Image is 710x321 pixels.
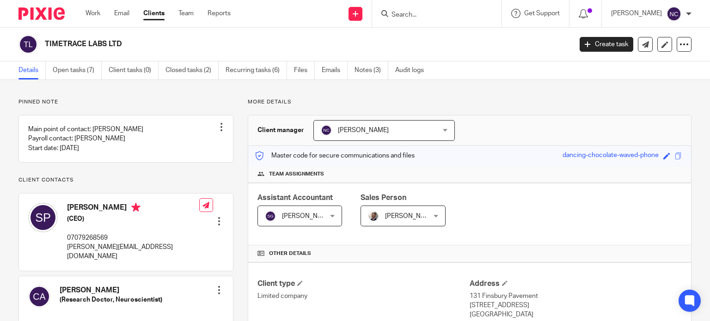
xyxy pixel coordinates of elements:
[67,242,199,261] p: [PERSON_NAME][EMAIL_ADDRESS][DOMAIN_NAME]
[60,295,162,304] h5: (Research Doctor, Neuroscientist)
[391,11,474,19] input: Search
[60,285,162,295] h4: [PERSON_NAME]
[361,194,406,201] span: Sales Person
[165,61,219,79] a: Closed tasks (2)
[524,10,560,17] span: Get Support
[248,98,692,106] p: More details
[257,194,333,201] span: Assistant Accountant
[114,9,129,18] a: Email
[321,125,332,136] img: svg%3E
[265,211,276,222] img: svg%3E
[395,61,431,79] a: Audit logs
[257,291,470,301] p: Limited company
[131,203,141,212] i: Primary
[143,9,165,18] a: Clients
[67,214,199,224] h5: (CEO)
[109,61,159,79] a: Client tasks (0)
[67,233,199,242] p: 07079268569
[208,9,231,18] a: Reports
[611,9,662,18] p: [PERSON_NAME]
[45,39,462,49] h2: TIMETRACE LABS LTD
[269,170,324,178] span: Team assignments
[28,203,58,232] img: svg%3E
[269,250,311,257] span: Other details
[257,279,470,289] h4: Client type
[563,151,659,161] div: dancing-chocolate-waved-phone
[667,6,681,21] img: svg%3E
[470,310,682,319] p: [GEOGRAPHIC_DATA]
[18,7,65,20] img: Pixie
[322,61,348,79] a: Emails
[368,211,379,222] img: Matt%20Circle.png
[470,279,682,289] h4: Address
[282,213,333,219] span: [PERSON_NAME]
[28,285,50,308] img: svg%3E
[18,98,233,106] p: Pinned note
[355,61,388,79] a: Notes (3)
[226,61,287,79] a: Recurring tasks (6)
[580,37,633,52] a: Create task
[18,61,46,79] a: Details
[53,61,102,79] a: Open tasks (7)
[18,35,38,54] img: svg%3E
[257,126,304,135] h3: Client manager
[86,9,100,18] a: Work
[470,291,682,301] p: 131 Finsbury Pavement
[178,9,194,18] a: Team
[294,61,315,79] a: Files
[18,176,233,184] p: Client contacts
[338,127,389,133] span: [PERSON_NAME]
[470,301,682,310] p: [STREET_ADDRESS]
[385,213,436,219] span: [PERSON_NAME]
[67,203,199,214] h4: [PERSON_NAME]
[255,151,415,160] p: Master code for secure communications and files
